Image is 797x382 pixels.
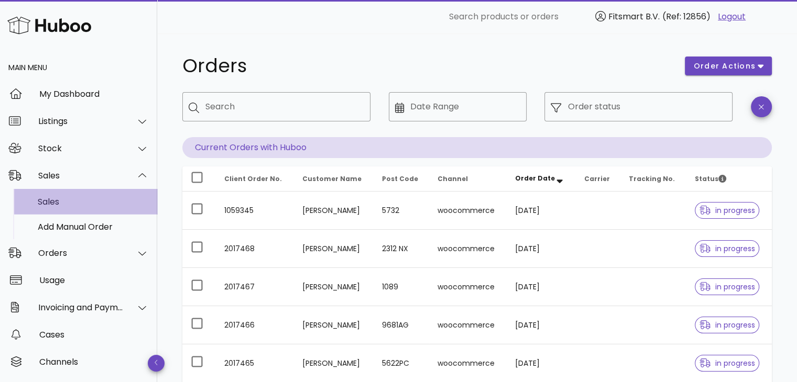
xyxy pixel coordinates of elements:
div: Invoicing and Payments [38,302,124,312]
div: Orders [38,248,124,258]
span: Carrier [584,174,610,183]
div: Stock [38,143,124,153]
td: [DATE] [507,306,576,344]
div: Channels [39,357,149,367]
div: Sales [38,171,124,181]
td: 1059345 [216,192,294,230]
td: [DATE] [507,230,576,268]
td: [DATE] [507,268,576,306]
span: Channel [438,174,468,183]
th: Channel [429,166,507,192]
td: 1089 [374,268,429,306]
span: Tracking No. [629,174,675,183]
span: (Ref: 12856) [662,10,711,23]
span: in progress [700,283,755,290]
td: 2017468 [216,230,294,268]
th: Status [686,166,772,192]
span: Post Code [382,174,418,183]
span: in progress [700,321,755,329]
a: Logout [718,10,746,23]
span: Customer Name [302,174,362,183]
div: My Dashboard [39,89,149,99]
th: Carrier [576,166,620,192]
th: Tracking No. [620,166,686,192]
th: Client Order No. [216,166,294,192]
td: [PERSON_NAME] [294,192,374,230]
th: Order Date: Sorted descending. Activate to remove sorting. [507,166,576,192]
td: 2017466 [216,306,294,344]
td: 2017467 [216,268,294,306]
td: woocommerce [429,192,507,230]
span: in progress [700,207,755,214]
h1: Orders [182,57,672,75]
div: Listings [38,116,124,126]
div: Add Manual Order [38,222,149,232]
div: Usage [39,275,149,285]
span: in progress [700,245,755,252]
td: [DATE] [507,192,576,230]
td: woocommerce [429,268,507,306]
span: Fitsmart B.V. [608,10,660,23]
td: 2312 NX [374,230,429,268]
button: order actions [685,57,772,75]
th: Post Code [374,166,429,192]
span: order actions [693,61,756,72]
td: woocommerce [429,306,507,344]
td: 9681AG [374,306,429,344]
span: Client Order No. [224,174,282,183]
td: [PERSON_NAME] [294,306,374,344]
td: 5732 [374,192,429,230]
span: Status [695,174,726,183]
p: Current Orders with Huboo [182,137,772,158]
td: woocommerce [429,230,507,268]
img: Huboo Logo [7,14,91,37]
th: Customer Name [294,166,374,192]
div: Cases [39,330,149,340]
span: in progress [700,359,755,367]
span: Order Date [515,174,555,183]
td: [PERSON_NAME] [294,230,374,268]
div: Sales [38,197,149,207]
td: [PERSON_NAME] [294,268,374,306]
